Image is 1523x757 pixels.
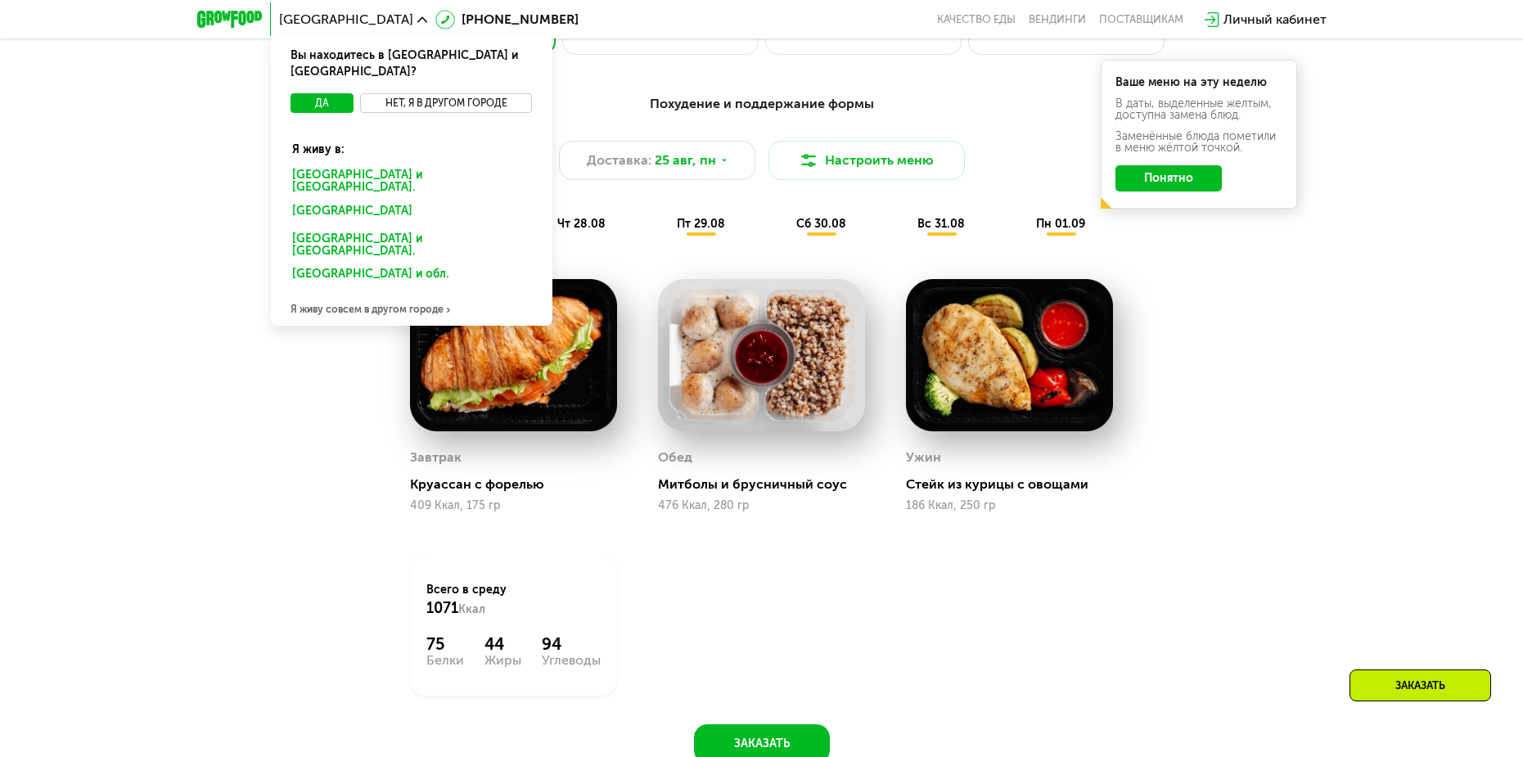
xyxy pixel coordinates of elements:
span: вс 31.08 [917,217,965,231]
div: Обед [658,445,692,470]
div: Жиры [484,654,521,667]
div: 44 [484,634,521,654]
div: Белки [426,654,464,667]
button: Понятно [1115,165,1222,192]
div: 75 [426,634,464,654]
a: Вендинги [1029,13,1086,26]
div: [GEOGRAPHIC_DATA] и [GEOGRAPHIC_DATA]. [281,228,543,263]
div: Я живу в: [281,128,543,158]
div: 476 Ккал, 280 гр [658,499,865,512]
div: Завтрак [410,445,462,470]
span: сб 30.08 [796,217,846,231]
div: Я живу совсем в другом городе [271,293,552,326]
a: Качество еды [937,13,1016,26]
span: 1071 [426,599,458,617]
div: 409 Ккал, 175 гр [410,499,617,512]
div: Личный кабинет [1223,10,1327,29]
div: [GEOGRAPHIC_DATA] и [GEOGRAPHIC_DATA]. [281,164,543,199]
div: Вы находитесь в [GEOGRAPHIC_DATA] и [GEOGRAPHIC_DATA]? [271,34,552,93]
div: [GEOGRAPHIC_DATA] и обл. [281,264,536,290]
button: Нет, я в другом городе [360,93,533,113]
span: 25 авг, пн [655,151,716,170]
div: поставщикам [1099,13,1183,26]
div: Ваше меню на эту неделю [1115,77,1282,88]
span: пт 29.08 [677,217,725,231]
span: чт 28.08 [557,217,606,231]
span: Доставка: [587,151,651,170]
div: Похудение и поддержание формы [277,94,1246,115]
span: [GEOGRAPHIC_DATA] [279,13,413,26]
div: Заказать [1350,669,1491,701]
div: [GEOGRAPHIC_DATA] [281,201,536,227]
div: Углеводы [542,654,601,667]
div: Митболы и брусничный соус [658,476,878,493]
a: [PHONE_NUMBER] [435,10,579,29]
span: Ккал [458,602,485,616]
div: Ужин [906,445,941,470]
div: 186 Ккал, 250 гр [906,499,1113,512]
div: Всего в среду [426,582,601,618]
div: Стейк из курицы с овощами [906,476,1126,493]
span: пн 01.09 [1036,217,1085,231]
div: 94 [542,634,601,654]
button: Да [291,93,354,113]
button: Настроить меню [768,141,965,180]
div: В даты, выделенные желтым, доступна замена блюд. [1115,98,1282,121]
div: Заменённые блюда пометили в меню жёлтой точкой. [1115,131,1282,154]
div: Круассан с форелью [410,476,630,493]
